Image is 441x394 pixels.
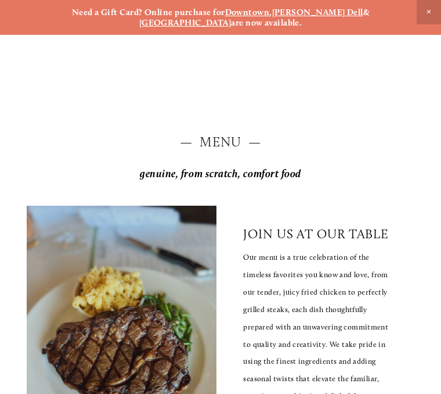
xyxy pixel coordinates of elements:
a: [GEOGRAPHIC_DATA] [139,17,232,28]
strong: are now available. [231,17,302,28]
a: [PERSON_NAME] Dell [272,7,363,17]
strong: & [363,7,369,17]
strong: Need a Gift Card? Online purchase for [72,7,225,17]
p: join us at our table [243,226,389,241]
a: Downtown [225,7,270,17]
em: genuine, from scratch, comfort food [140,167,301,180]
h2: — Menu — [27,133,415,152]
strong: , [269,7,272,17]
